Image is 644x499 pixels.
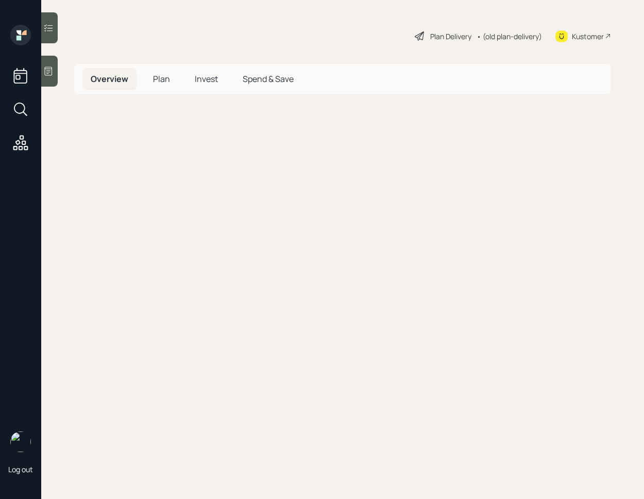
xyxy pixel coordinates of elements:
[8,464,33,474] div: Log out
[91,73,128,85] span: Overview
[153,73,170,85] span: Plan
[477,31,542,42] div: • (old plan-delivery)
[243,73,294,85] span: Spend & Save
[430,31,471,42] div: Plan Delivery
[10,431,31,452] img: retirable_logo.png
[572,31,604,42] div: Kustomer
[195,73,218,85] span: Invest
